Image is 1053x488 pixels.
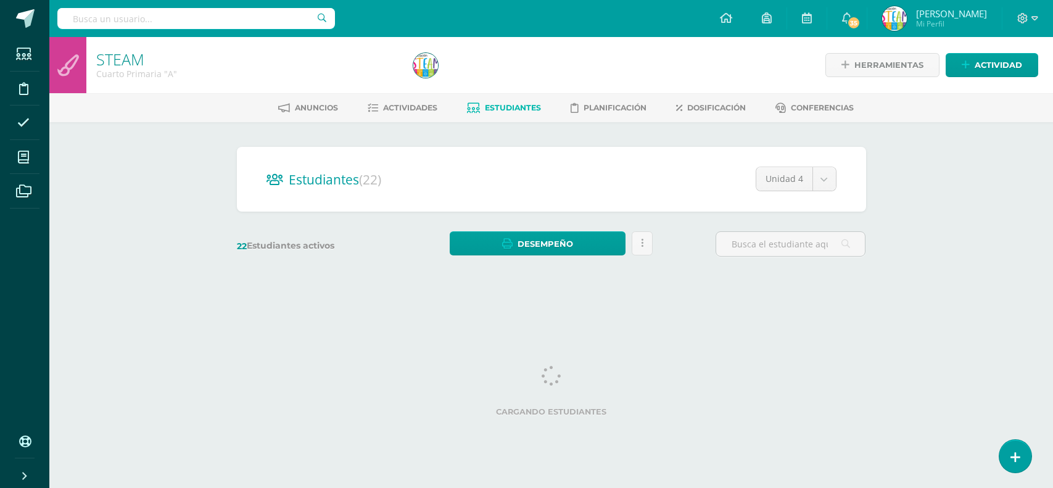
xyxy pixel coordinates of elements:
a: Unidad 4 [756,167,836,191]
label: Estudiantes activos [237,240,387,252]
a: STEAM [96,49,144,70]
a: Actividad [946,53,1038,77]
img: 1be1c609f6fab399714c5a6e3c6492ab.png [413,53,438,78]
input: Busca un usuario... [57,8,335,29]
span: Desempeño [518,233,573,255]
a: Dosificación [676,98,746,118]
div: Cuarto Primaria 'A' [96,68,398,80]
span: Mi Perfil [916,19,987,29]
span: Dosificación [687,103,746,112]
img: 1be1c609f6fab399714c5a6e3c6492ab.png [882,6,907,31]
a: Anuncios [278,98,338,118]
span: Estudiantes [289,171,381,188]
span: Planificación [584,103,646,112]
span: Actividad [975,54,1022,77]
a: Herramientas [825,53,939,77]
label: Cargando estudiantes [242,407,861,416]
span: Anuncios [295,103,338,112]
span: 35 [847,16,861,30]
span: Conferencias [791,103,854,112]
span: Unidad 4 [766,167,803,191]
span: Estudiantes [485,103,541,112]
input: Busca el estudiante aquí... [716,232,865,256]
a: Desempeño [450,231,626,255]
span: (22) [359,171,381,188]
span: Actividades [383,103,437,112]
a: Planificación [571,98,646,118]
h1: STEAM [96,51,398,68]
a: Actividades [368,98,437,118]
span: Herramientas [854,54,923,77]
span: [PERSON_NAME] [916,7,987,20]
span: 22 [237,241,247,252]
a: Conferencias [775,98,854,118]
a: Estudiantes [467,98,541,118]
